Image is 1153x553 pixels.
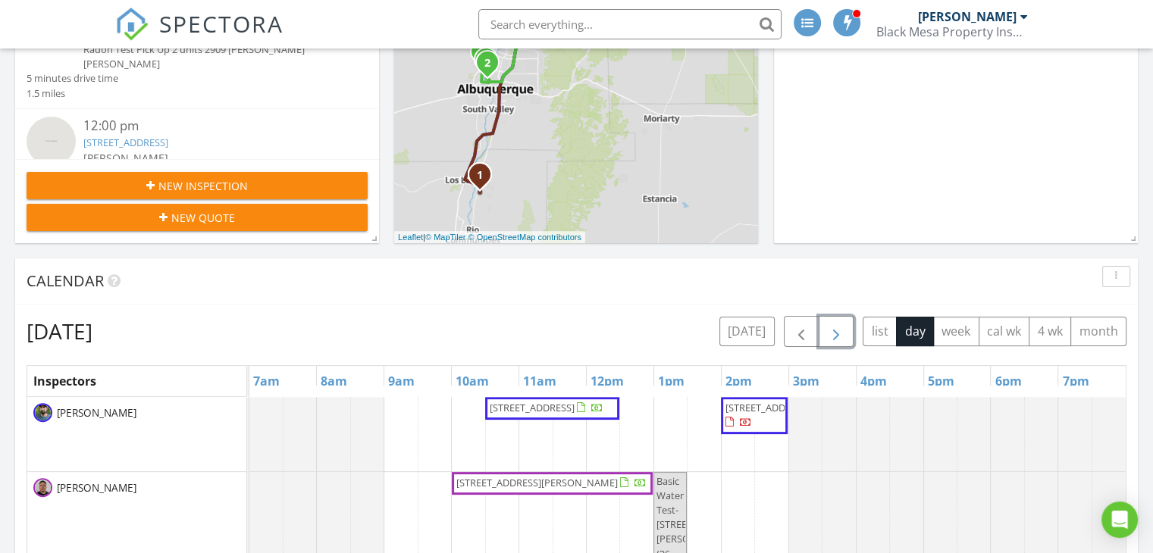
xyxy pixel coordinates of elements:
[487,62,497,71] div: 2909 Camilo Ln NW, Albuquerque, NM 87104
[394,231,585,244] div: |
[789,369,823,393] a: 3pm
[456,476,618,489] span: [STREET_ADDRESS][PERSON_NAME]
[896,317,934,346] button: day
[1070,317,1126,346] button: month
[784,316,819,347] button: Previous day
[452,369,493,393] a: 10am
[83,57,340,71] div: [PERSON_NAME]
[27,9,368,101] a: 11:00 am [STREET_ADDRESS][PERSON_NAME] Radon Test Pick Up 2 units 2909 [PERSON_NAME] [PERSON_NAME...
[171,210,235,226] span: New Quote
[1101,501,1138,538] div: Open Intercom Messenger
[933,317,979,346] button: week
[83,151,168,165] span: [PERSON_NAME]
[158,178,248,194] span: New Inspection
[857,369,891,393] a: 4pm
[490,401,575,414] span: [STREET_ADDRESS]
[27,204,368,231] button: New Quote
[27,316,92,346] h2: [DATE]
[979,317,1030,346] button: cal wk
[115,20,284,52] a: SPECTORA
[991,369,1025,393] a: 6pm
[384,369,418,393] a: 9am
[27,117,76,166] img: streetview
[27,86,118,101] div: 1.5 miles
[27,172,368,199] button: New Inspection
[484,58,490,69] i: 2
[719,317,775,346] button: [DATE]
[27,71,118,86] div: 5 minutes drive time
[33,478,52,497] img: carlos.jpg
[27,270,104,291] span: Calendar
[159,8,284,39] span: SPECTORA
[876,24,1028,39] div: Black Mesa Property Inspections Inc
[587,369,628,393] a: 12pm
[425,233,466,242] a: © MapTiler
[249,369,284,393] a: 7am
[33,403,52,422] img: harrison.jpg
[477,170,483,181] i: 1
[725,401,810,414] span: [STREET_ADDRESS]
[317,369,351,393] a: 8am
[478,9,782,39] input: Search everything...
[398,233,423,242] a: Leaflet
[519,369,560,393] a: 11am
[27,117,368,214] a: 12:00 pm [STREET_ADDRESS] [PERSON_NAME] 10 minutes drive time 5.2 miles
[863,317,897,346] button: list
[83,42,340,57] div: Radon Test Pick Up 2 units 2909 [PERSON_NAME]
[480,174,489,183] div: 3240 NM-47, Los Lunas, NM 87031
[83,136,168,149] a: [STREET_ADDRESS]
[654,369,688,393] a: 1pm
[1058,369,1092,393] a: 7pm
[54,405,139,420] span: [PERSON_NAME]
[468,233,581,242] a: © OpenStreetMap contributors
[918,9,1017,24] div: [PERSON_NAME]
[722,369,756,393] a: 2pm
[924,369,958,393] a: 5pm
[115,8,149,41] img: The Best Home Inspection Software - Spectora
[1029,317,1071,346] button: 4 wk
[819,316,854,347] button: Next day
[54,480,139,495] span: [PERSON_NAME]
[83,117,340,136] div: 12:00 pm
[33,373,96,389] span: Inspectors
